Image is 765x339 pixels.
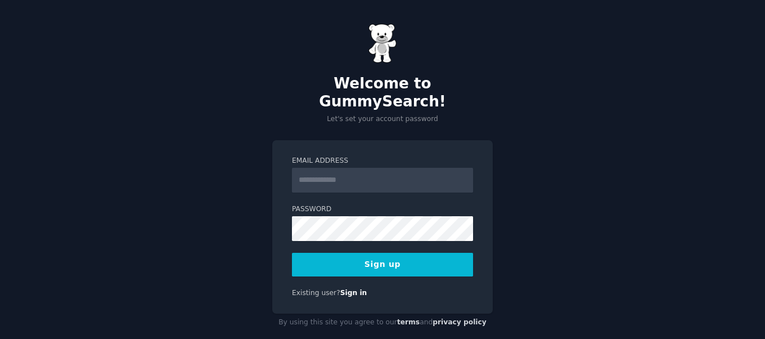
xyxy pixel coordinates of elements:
button: Sign up [292,253,473,276]
span: Existing user? [292,289,340,297]
a: Sign in [340,289,367,297]
a: terms [397,318,420,326]
label: Email Address [292,156,473,166]
p: Let's set your account password [272,114,493,124]
h2: Welcome to GummySearch! [272,75,493,110]
label: Password [292,204,473,215]
img: Gummy Bear [368,24,397,63]
a: privacy policy [433,318,487,326]
div: By using this site you agree to our and [272,314,493,332]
